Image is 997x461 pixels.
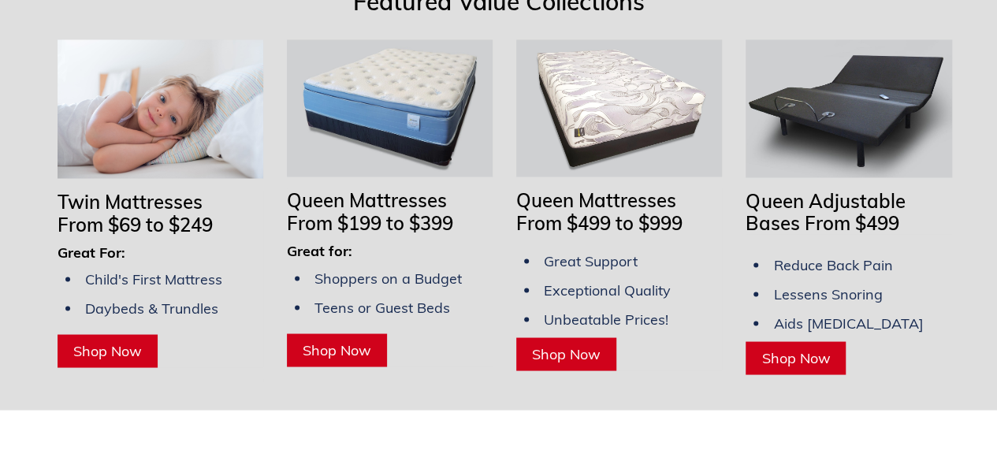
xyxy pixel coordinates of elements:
a: Shop Now [516,337,616,370]
img: Adjustable Bases Starting at $379 [746,39,951,177]
span: Shop Now [761,348,830,366]
span: Unbeatable Prices! [544,310,668,328]
span: Reduce Back Pain [773,255,892,273]
span: Aids [MEDICAL_DATA] [773,314,923,332]
span: Great Support [544,251,638,270]
span: Child's First Mattress [85,270,222,288]
span: From $499 to $999 [516,210,683,234]
span: From $69 to $249 [58,212,213,236]
a: Shop Now [746,341,846,374]
span: Great for: [287,241,352,259]
span: Lessens Snoring [773,284,882,303]
span: Daybeds & Trundles [85,299,218,317]
span: Shop Now [73,341,142,359]
img: Queen Mattresses From $199 to $349 [287,39,493,177]
span: Shoppers on a Budget [314,269,462,287]
span: Shop Now [532,344,601,362]
span: Queen Mattresses [516,188,676,211]
img: Twin Mattresses From $69 to $169 [58,39,263,178]
span: Queen Adjustable Bases From $499 [746,188,905,235]
span: From $199 to $399 [287,210,453,234]
span: Queen Mattresses [287,188,447,211]
span: Shop Now [303,340,371,359]
span: Great For: [58,243,125,261]
span: Exceptional Quality [544,281,671,299]
a: Shop Now [287,333,387,366]
span: Teens or Guest Beds [314,298,450,316]
a: Shop Now [58,334,158,367]
img: Queen Mattresses From $449 to $949 [516,39,722,177]
span: Twin Mattresses [58,189,203,213]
